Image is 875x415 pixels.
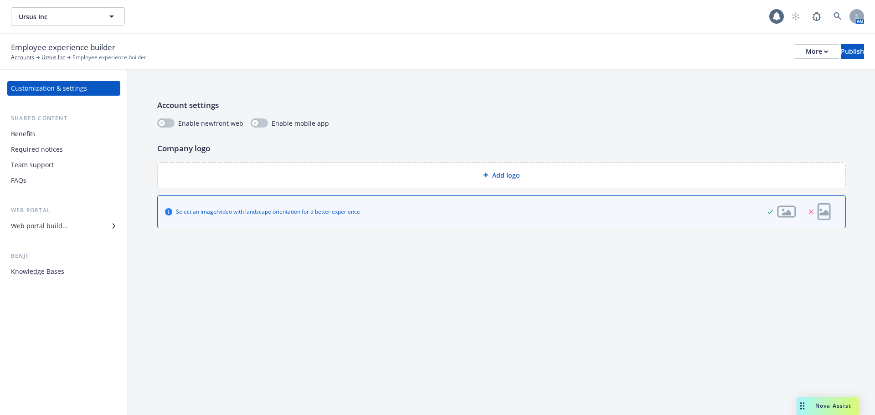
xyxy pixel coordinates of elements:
a: Start snowing [787,7,805,26]
div: Add logo [157,162,846,188]
a: Team support [7,158,120,172]
button: Nova Assist [797,397,859,415]
a: Customization & settings [7,81,120,96]
a: Knowledge Bases [7,264,120,279]
p: Company logo [157,143,846,154]
div: Benji [7,251,120,261]
div: Web portal [7,206,120,215]
a: Report a Bug [808,7,826,26]
a: FAQs [7,173,120,188]
button: Publish [841,44,864,59]
div: Publish [841,45,864,58]
a: Web portal builder [7,219,120,233]
div: Benefits [11,127,36,141]
button: More [795,44,839,59]
span: Ursus Inc [19,12,98,21]
div: Shared content [7,114,120,123]
div: Web portal builder [11,219,67,233]
div: Select an image/video with landscape orientation for a better experience [176,208,360,215]
span: Add logo [492,170,520,180]
span: Nova Assist [815,402,851,410]
div: Knowledge Bases [11,264,64,279]
div: Team support [11,158,54,172]
span: Enable mobile app [272,118,329,128]
a: Search [829,7,847,26]
a: Accounts [11,53,34,61]
div: Customization & settings [11,81,87,96]
p: Account settings [157,99,846,111]
span: Employee experience builder [11,41,115,53]
div: More [806,45,828,58]
button: Ursus Inc [11,7,125,26]
div: Required notices [11,142,63,157]
a: Ursus Inc [41,53,65,61]
span: Employee experience builder [72,53,146,61]
a: Required notices [7,142,120,157]
div: Drag to move [797,397,808,415]
a: Benefits [7,127,120,141]
span: Enable newfront web [178,118,243,128]
div: FAQs [11,173,26,188]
